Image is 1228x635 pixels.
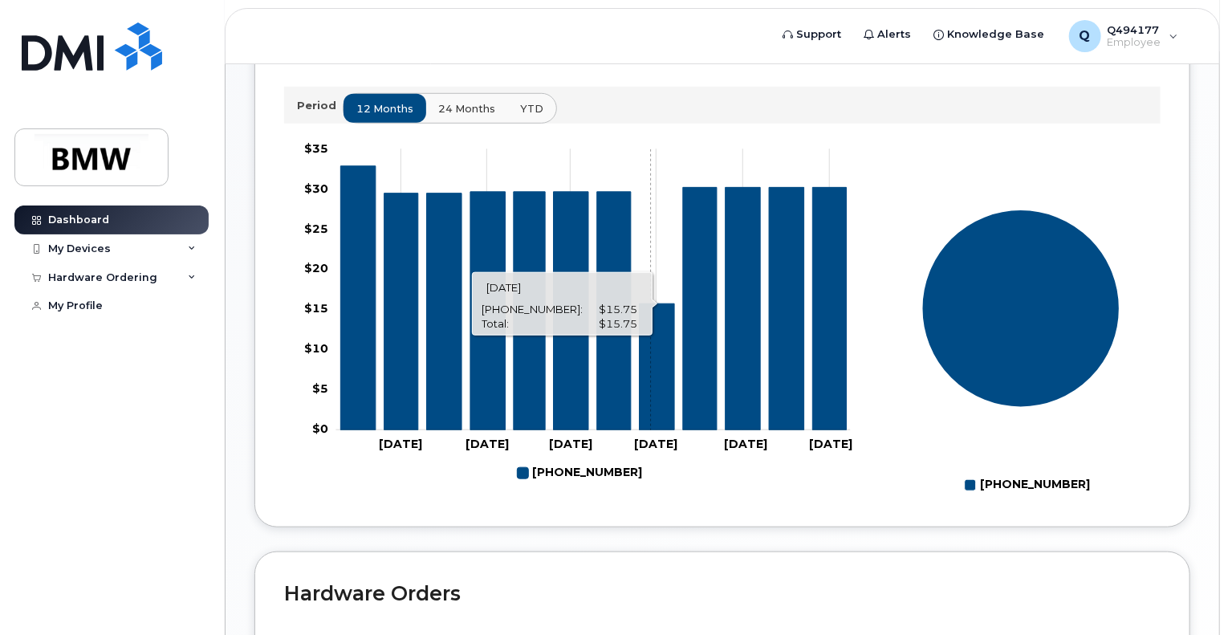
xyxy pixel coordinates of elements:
[379,437,422,451] tspan: [DATE]
[634,437,677,451] tspan: [DATE]
[922,210,1120,499] g: Chart
[304,140,328,155] tspan: $35
[304,140,852,486] g: Chart
[923,18,1056,51] a: Knowledge Base
[922,210,1120,407] g: Series
[965,472,1090,499] g: Legend
[797,26,842,43] span: Support
[772,18,853,51] a: Support
[1108,23,1161,36] span: Q494177
[304,301,328,315] tspan: $15
[520,101,543,116] span: YTD
[1158,565,1216,623] iframe: Messenger Launcher
[304,221,328,235] tspan: $25
[724,437,767,451] tspan: [DATE]
[312,381,328,396] tspan: $5
[1058,20,1189,52] div: Q494177
[878,26,912,43] span: Alerts
[809,437,852,451] tspan: [DATE]
[312,421,328,436] tspan: $0
[304,181,328,195] tspan: $30
[517,460,642,486] g: Legend
[1108,36,1161,49] span: Employee
[304,261,328,275] tspan: $20
[304,341,328,356] tspan: $10
[438,101,495,116] span: 24 months
[284,581,1161,605] h2: Hardware Orders
[549,437,592,451] tspan: [DATE]
[340,166,846,430] g: 640-696-2534
[466,437,509,451] tspan: [DATE]
[297,98,343,113] p: Period
[948,26,1045,43] span: Knowledge Base
[1080,26,1091,46] span: Q
[853,18,923,51] a: Alerts
[517,460,642,486] g: 640-696-2534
